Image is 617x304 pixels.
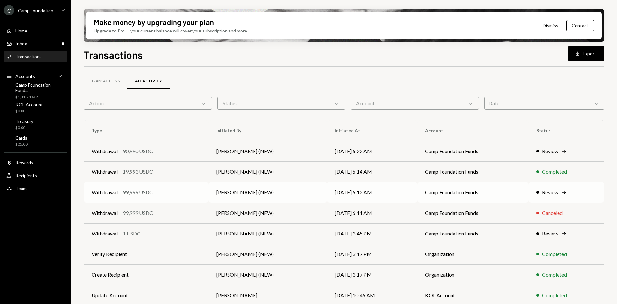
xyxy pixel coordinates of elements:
div: 1 USDC [123,230,140,237]
h1: Transactions [84,48,143,61]
td: [PERSON_NAME] (NEW) [209,161,327,182]
div: Camp Foundation [18,8,53,13]
div: Transactions [91,78,120,84]
div: Completed [542,271,567,279]
div: $0.00 [15,125,33,131]
td: Camp Foundation Funds [417,141,529,161]
div: Completed [542,168,567,176]
div: Completed [542,250,567,258]
div: $0.00 [15,108,43,114]
div: KOL Account [15,102,43,107]
td: [PERSON_NAME] (NEW) [209,182,327,203]
div: 19,993 USDC [123,168,153,176]
a: KOL Account$0.00 [4,100,67,115]
div: All Activity [135,78,162,84]
div: Treasury [15,118,33,124]
td: [DATE] 6:14 AM [327,161,417,182]
td: [PERSON_NAME] (NEW) [209,244,327,264]
td: Camp Foundation Funds [417,223,529,244]
td: Organization [417,264,529,285]
a: Transactions [84,73,127,89]
div: Completed [542,291,567,299]
div: Transactions [15,54,42,59]
div: Team [15,186,27,191]
div: Action [84,97,212,110]
a: Rewards [4,157,67,168]
a: Treasury$0.00 [4,116,67,132]
button: Contact [566,20,594,31]
button: Export [568,46,604,61]
div: Accounts [15,73,35,79]
a: Team [4,182,67,194]
div: C [4,5,14,15]
div: 90,990 USDC [123,147,153,155]
td: [PERSON_NAME] (NEW) [209,264,327,285]
div: Review [542,147,558,155]
a: Inbox [4,38,67,49]
div: Rewards [15,160,33,165]
div: Review [542,189,558,196]
div: Camp Foundation Fund... [15,82,64,93]
td: Organization [417,244,529,264]
td: Camp Foundation Funds [417,161,529,182]
td: [DATE] 3:45 PM [327,223,417,244]
td: Create Recipient [84,264,209,285]
div: Recipients [15,173,37,178]
div: $1,418,433.53 [15,94,64,100]
td: [DATE] 3:17 PM [327,244,417,264]
th: Initiated At [327,120,417,141]
a: All Activity [127,73,170,89]
div: Withdrawal [92,230,118,237]
td: [DATE] 6:12 AM [327,182,417,203]
td: [PERSON_NAME] (NEW) [209,141,327,161]
div: Date [484,97,604,110]
td: Camp Foundation Funds [417,203,529,223]
td: [DATE] 3:17 PM [327,264,417,285]
td: [DATE] 6:11 AM [327,203,417,223]
div: Cards [15,135,28,141]
a: Camp Foundation Fund...$1,418,433.53 [4,83,67,98]
div: Account [351,97,479,110]
div: Withdrawal [92,189,118,196]
th: Initiated By [209,120,327,141]
td: Verify Recipient [84,244,209,264]
th: Status [529,120,604,141]
a: Home [4,25,67,36]
div: Review [542,230,558,237]
th: Type [84,120,209,141]
th: Account [417,120,529,141]
a: Accounts [4,70,67,82]
div: Canceled [542,209,563,217]
td: [DATE] 6:22 AM [327,141,417,161]
div: 99,999 USDC [123,209,153,217]
button: Dismiss [535,18,566,33]
div: 99,999 USDC [123,189,153,196]
div: Withdrawal [92,168,118,176]
div: Status [217,97,346,110]
div: Home [15,28,27,33]
div: $25.00 [15,142,28,147]
a: Transactions [4,51,67,62]
td: Camp Foundation Funds [417,182,529,203]
div: Withdrawal [92,209,118,217]
td: [PERSON_NAME] (NEW) [209,203,327,223]
a: Recipients [4,170,67,181]
td: [PERSON_NAME] (NEW) [209,223,327,244]
div: Withdrawal [92,147,118,155]
div: Upgrade to Pro — your current balance will cover your subscription and more. [94,27,248,34]
div: Make money by upgrading your plan [94,17,214,27]
a: Cards$25.00 [4,133,67,149]
div: Inbox [15,41,27,46]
